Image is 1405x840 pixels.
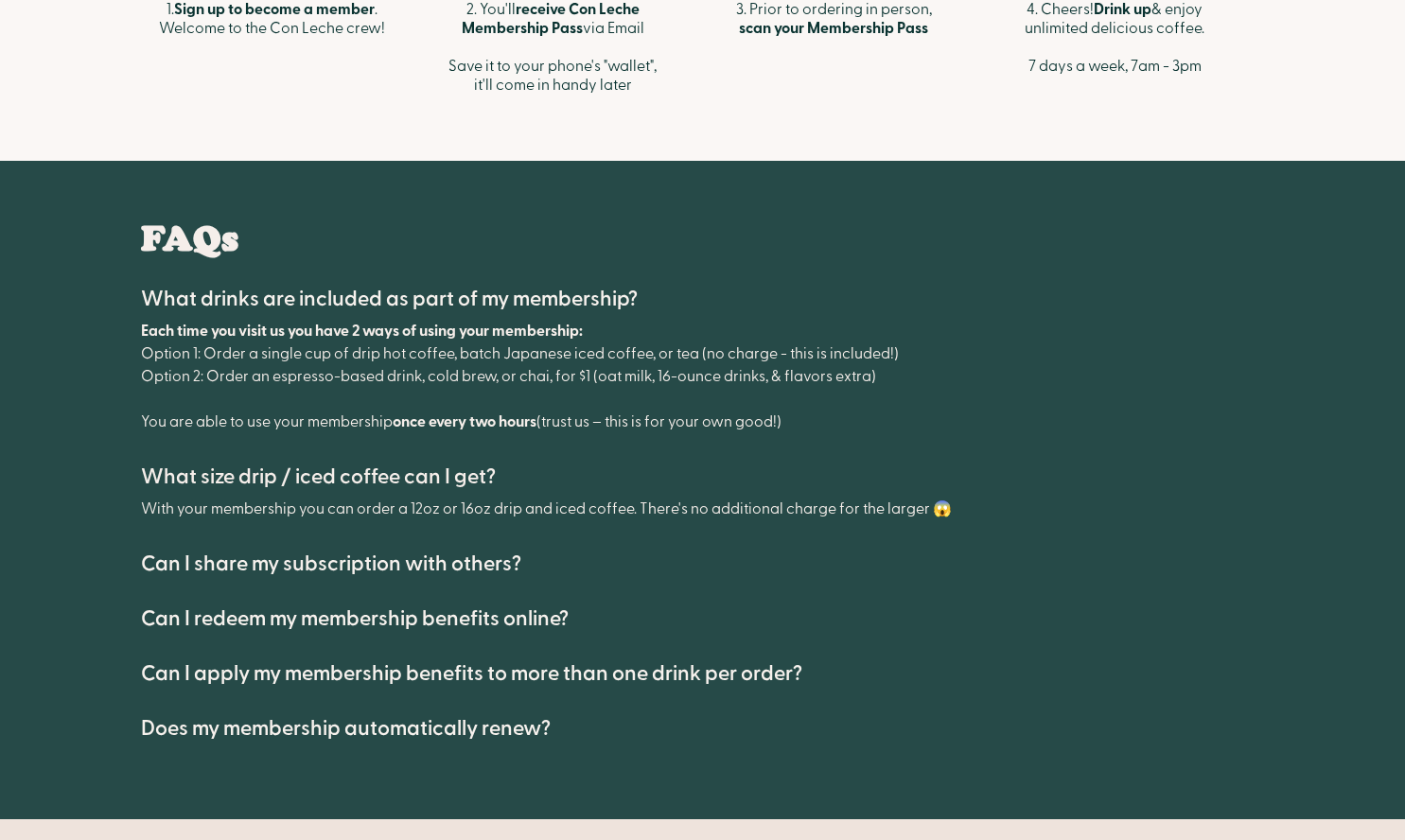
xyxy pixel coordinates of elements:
[393,412,426,431] strong: once
[141,607,569,630] h4: Can I redeem my membership benefits online?
[739,19,928,38] strong: scan your Membership Pass
[141,662,802,685] h4: Can I apply my membership benefits to more than one drink per order?
[429,412,536,431] strong: every two hours
[141,717,551,740] h4: Does my membership automatically renew?
[141,465,496,488] h4: What size drip / iced coffee can I get?
[141,552,521,575] h4: Can I share my subscription with others?
[141,498,1040,520] p: With your membership you can order a 12oz or 16oz drip and iced coffee. There's no additional cha...
[141,288,638,310] h4: What drinks are included as part of my membership?
[141,320,1040,433] p: Option 1: Order a single cup of drip hot coffee, batch Japanese iced coffee, or tea (no charge - ...
[141,322,583,341] strong: Each time you visit us you have 2 ways of using your membership:
[141,218,239,259] h1: FAQs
